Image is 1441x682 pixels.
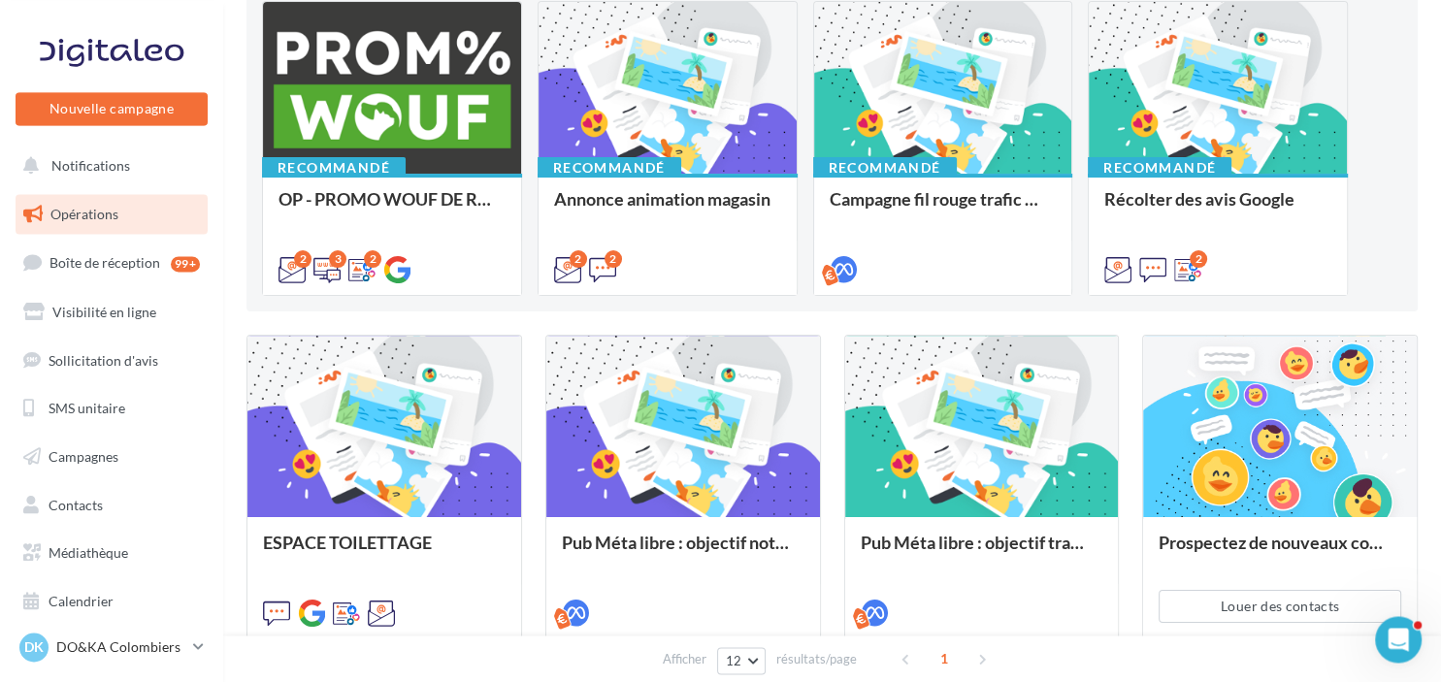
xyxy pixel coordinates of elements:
[605,250,622,268] div: 2
[1190,250,1207,268] div: 2
[12,581,212,622] a: Calendrier
[171,256,200,272] div: 99+
[364,250,381,268] div: 2
[263,533,506,571] div: ESPACE TOILETTAGE
[861,533,1103,571] div: Pub Méta libre : objectif trafic magasin
[1088,157,1231,179] div: Recommandé
[49,448,118,465] span: Campagnes
[16,92,208,125] button: Nouvelle campagne
[49,593,114,609] span: Calendrier
[49,544,128,561] span: Médiathèque
[12,437,212,477] a: Campagnes
[830,189,1057,228] div: Campagne fil rouge trafic magasin
[50,206,118,222] span: Opérations
[1159,590,1401,623] button: Louer des contacts
[1159,533,1401,571] div: Prospectez de nouveaux contacts
[12,485,212,526] a: Contacts
[813,157,957,179] div: Recommandé
[12,242,212,283] a: Boîte de réception99+
[262,157,406,179] div: Recommandé
[554,189,781,228] div: Annonce animation magasin
[717,647,767,674] button: 12
[12,388,212,429] a: SMS unitaire
[1375,616,1422,663] iframe: Intercom live chat
[12,146,204,186] button: Notifications
[12,533,212,573] a: Médiathèque
[52,304,156,320] span: Visibilité en ligne
[538,157,681,179] div: Recommandé
[726,653,742,668] span: 12
[776,650,857,668] span: résultats/page
[278,189,506,228] div: OP - PROMO WOUF DE RENTREE
[49,351,158,368] span: Sollicitation d'avis
[49,497,103,513] span: Contacts
[51,157,130,174] span: Notifications
[929,643,960,674] span: 1
[570,250,587,268] div: 2
[12,292,212,333] a: Visibilité en ligne
[49,254,160,271] span: Boîte de réception
[329,250,346,268] div: 3
[294,250,311,268] div: 2
[12,341,212,381] a: Sollicitation d'avis
[663,650,706,668] span: Afficher
[56,637,185,657] p: DO&KA Colombiers
[12,194,212,235] a: Opérations
[24,637,44,657] span: DK
[562,533,804,571] div: Pub Méta libre : objectif notoriété
[1104,189,1331,228] div: Récolter des avis Google
[49,400,125,416] span: SMS unitaire
[16,629,208,666] a: DK DO&KA Colombiers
